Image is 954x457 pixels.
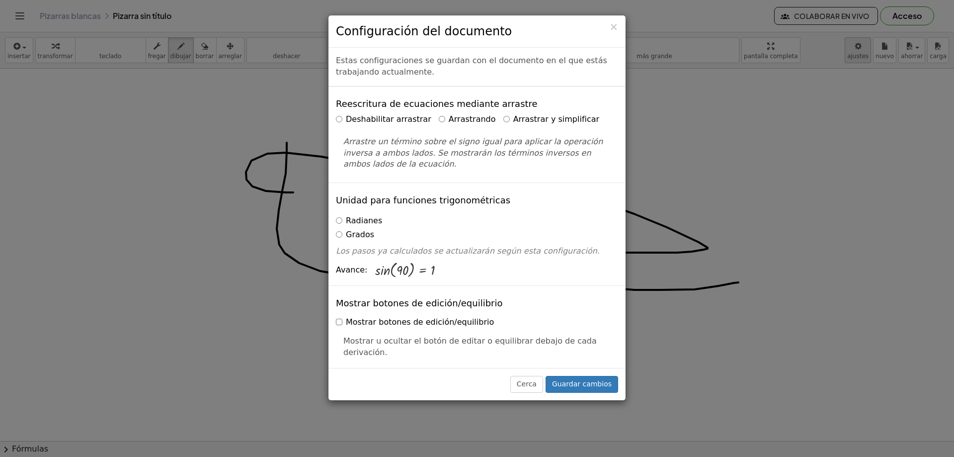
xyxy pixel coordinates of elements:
[546,376,618,393] button: Guardar cambios
[552,380,612,388] font: Guardar cambios
[336,195,510,205] font: Unidad para funciones trigonométricas
[517,380,537,388] font: Cerca
[336,24,512,38] font: Configuración del documento
[510,376,543,393] button: Cerca
[449,114,496,124] font: Arrastrando
[343,336,597,357] font: Mostrar u ocultar el botón de editar o equilibrar debajo de cada derivación.
[346,216,382,225] font: Radianes
[346,230,374,239] font: Grados
[439,116,445,122] input: Arrastrando
[336,217,342,224] input: Radianes
[609,22,618,32] button: Cerca
[343,137,603,169] font: Arrastre un término sobre el signo igual para aplicar la operación inversa a ambos lados. Se most...
[336,265,367,274] font: Avance:
[336,116,342,122] input: Deshabilitar arrastrar
[336,98,538,109] font: Reescritura de ecuaciones mediante arrastre
[346,114,431,124] font: Deshabilitar arrastrar
[346,317,494,327] font: Mostrar botones de edición/equilibrio
[336,56,607,77] font: Estas configuraciones se guardan con el documento en el que estás trabajando actualmente.
[336,319,342,325] input: Mostrar botones de edición/equilibrio
[503,116,510,122] input: Arrastrar y simplificar
[513,114,600,124] font: Arrastrar y simplificar
[336,298,502,308] font: Mostrar botones de edición/equilibrio
[336,246,600,256] font: Los pasos ya calculados se actualizarán según esta configuración.
[609,21,618,33] font: ×
[336,231,342,238] input: Grados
